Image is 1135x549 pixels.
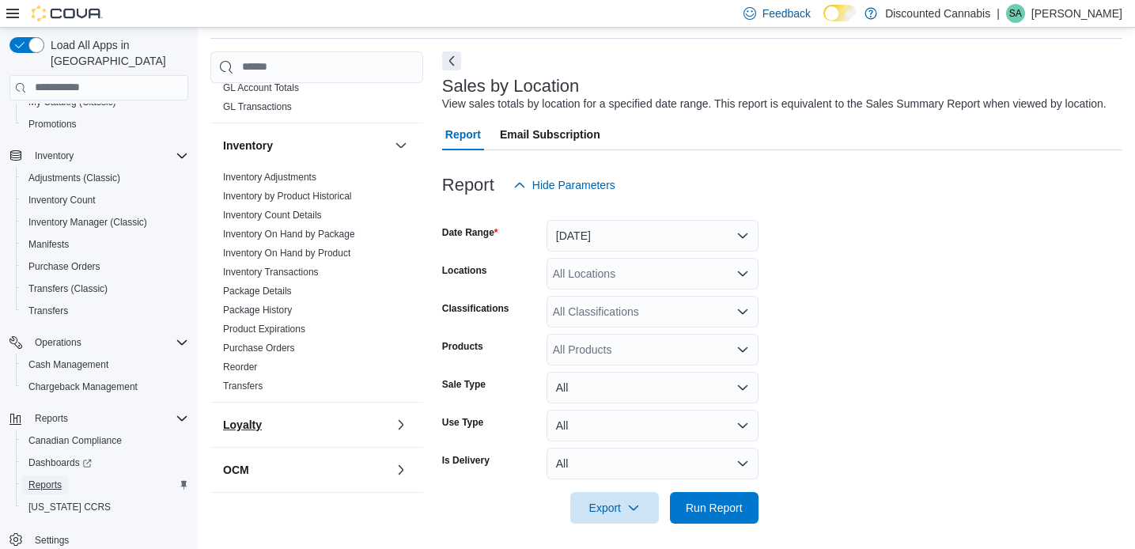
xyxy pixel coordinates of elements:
[28,146,188,165] span: Inventory
[22,377,188,396] span: Chargeback Management
[223,342,295,354] span: Purchase Orders
[442,51,461,70] button: Next
[22,453,98,472] a: Dashboards
[500,119,600,150] span: Email Subscription
[22,115,83,134] a: Promotions
[223,101,292,112] a: GL Transactions
[35,336,81,349] span: Operations
[22,431,128,450] a: Canadian Compliance
[28,216,147,229] span: Inventory Manager (Classic)
[442,416,483,429] label: Use Type
[32,6,103,21] img: Cova
[22,355,115,374] a: Cash Management
[22,301,188,320] span: Transfers
[3,145,195,167] button: Inventory
[736,343,749,356] button: Open list of options
[35,534,69,547] span: Settings
[223,462,249,478] h3: OCM
[16,233,195,256] button: Manifests
[223,285,292,297] span: Package Details
[22,168,127,187] a: Adjustments (Classic)
[28,194,96,206] span: Inventory Count
[28,238,69,251] span: Manifests
[22,213,153,232] a: Inventory Manager (Classic)
[223,324,305,335] a: Product Expirations
[223,228,355,240] span: Inventory On Hand by Package
[28,305,68,317] span: Transfers
[28,409,74,428] button: Reports
[35,412,68,425] span: Reports
[44,37,188,69] span: Load All Apps in [GEOGRAPHIC_DATA]
[16,278,195,300] button: Transfers (Classic)
[22,257,188,276] span: Purchase Orders
[823,21,824,22] span: Dark Mode
[28,358,108,371] span: Cash Management
[223,209,322,221] span: Inventory Count Details
[22,475,188,494] span: Reports
[28,333,188,352] span: Operations
[16,189,195,211] button: Inventory Count
[223,138,273,153] h3: Inventory
[223,247,350,259] span: Inventory On Hand by Product
[547,220,759,252] button: [DATE]
[532,177,615,193] span: Hide Parameters
[16,211,195,233] button: Inventory Manager (Classic)
[16,113,195,135] button: Promotions
[16,354,195,376] button: Cash Management
[223,381,263,392] a: Transfers
[22,191,102,210] a: Inventory Count
[445,119,481,150] span: Report
[28,333,88,352] button: Operations
[442,302,509,315] label: Classifications
[223,191,352,202] a: Inventory by Product Historical
[442,226,498,239] label: Date Range
[223,323,305,335] span: Product Expirations
[223,267,319,278] a: Inventory Transactions
[223,417,388,433] button: Loyalty
[580,492,649,524] span: Export
[392,415,410,434] button: Loyalty
[223,100,292,113] span: GL Transactions
[16,452,195,474] a: Dashboards
[223,362,257,373] a: Reorder
[442,378,486,391] label: Sale Type
[223,82,299,93] a: GL Account Totals
[22,213,188,232] span: Inventory Manager (Classic)
[16,376,195,398] button: Chargeback Management
[16,300,195,322] button: Transfers
[28,456,92,469] span: Dashboards
[686,500,743,516] span: Run Report
[442,176,494,195] h3: Report
[1006,4,1025,23] div: Sam Annann
[736,305,749,318] button: Open list of options
[223,172,316,183] a: Inventory Adjustments
[507,169,622,201] button: Hide Parameters
[22,279,114,298] a: Transfers (Classic)
[223,229,355,240] a: Inventory On Hand by Package
[223,248,350,259] a: Inventory On Hand by Product
[442,264,487,277] label: Locations
[570,492,659,524] button: Export
[885,4,990,23] p: Discounted Cannabis
[16,256,195,278] button: Purchase Orders
[22,431,188,450] span: Canadian Compliance
[997,4,1000,23] p: |
[547,448,759,479] button: All
[28,172,120,184] span: Adjustments (Classic)
[22,301,74,320] a: Transfers
[736,267,749,280] button: Open list of options
[223,417,262,433] h3: Loyalty
[3,407,195,430] button: Reports
[223,171,316,184] span: Inventory Adjustments
[223,266,319,278] span: Inventory Transactions
[28,479,62,491] span: Reports
[392,136,410,155] button: Inventory
[16,167,195,189] button: Adjustments (Classic)
[28,409,188,428] span: Reports
[210,168,423,402] div: Inventory
[442,96,1107,112] div: View sales totals by location for a specified date range. This report is equivalent to the Sales ...
[223,210,322,221] a: Inventory Count Details
[223,305,292,316] a: Package History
